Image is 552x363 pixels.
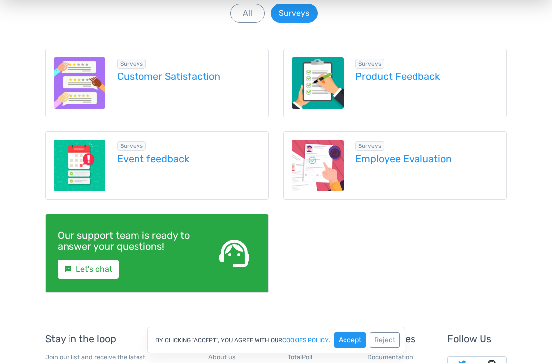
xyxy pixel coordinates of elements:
a: Event feedback [117,153,260,164]
a: Documentation [367,353,413,361]
a: cookies policy [282,337,329,343]
button: All [230,4,265,23]
a: Employee Evaluation [355,153,498,164]
span: support_agent [216,235,252,271]
button: Reject [370,332,400,348]
a: Customer Satisfaction [117,71,260,82]
small: sms [64,265,72,273]
span: Browse all in Surveys [117,141,146,151]
a: About us [208,353,236,361]
img: event-feedback.png [54,140,105,191]
a: TotalPoll [288,353,312,361]
img: product-feedback-1.png [292,57,344,109]
span: Browse all in Surveys [355,59,384,69]
div: By clicking "Accept", you agree with our . [147,327,405,353]
span: Browse all in Surveys [355,141,384,151]
button: Surveys [271,4,318,23]
button: Accept [334,332,366,348]
img: customer-satisfaction.png [54,57,105,109]
a: Product Feedback [355,71,498,82]
a: smsLet's chat [58,260,119,279]
span: Browse all in Surveys [117,59,146,69]
img: employee-evaluation.png [292,140,344,191]
h4: Our support team is ready to answer your questions! [58,230,197,252]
